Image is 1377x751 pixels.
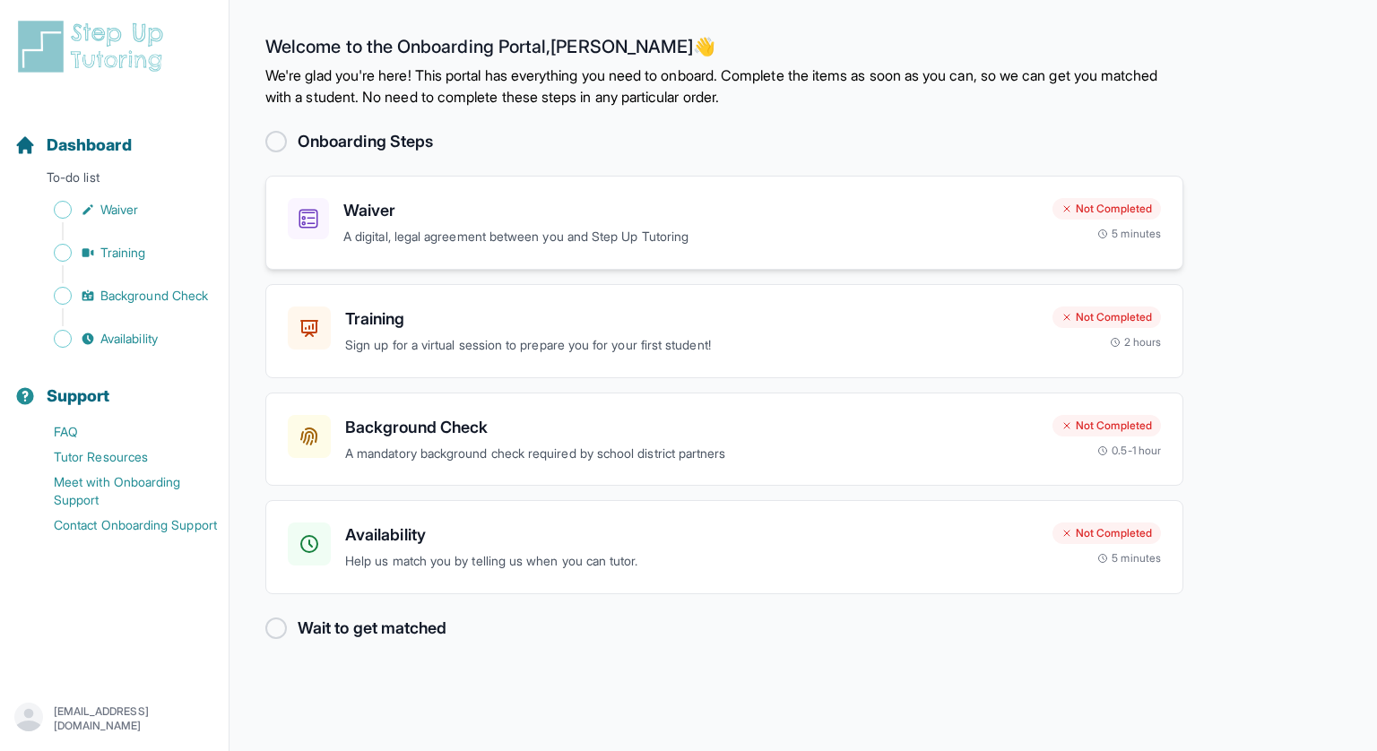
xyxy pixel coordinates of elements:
[100,244,146,262] span: Training
[7,355,221,416] button: Support
[298,129,433,154] h2: Onboarding Steps
[100,287,208,305] span: Background Check
[7,104,221,165] button: Dashboard
[1052,415,1161,436] div: Not Completed
[54,704,214,733] p: [EMAIL_ADDRESS][DOMAIN_NAME]
[1097,444,1161,458] div: 0.5-1 hour
[345,444,1038,464] p: A mandatory background check required by school district partners
[265,500,1183,594] a: AvailabilityHelp us match you by telling us when you can tutor.Not Completed5 minutes
[265,393,1183,487] a: Background CheckA mandatory background check required by school district partnersNot Completed0.5...
[1052,522,1161,544] div: Not Completed
[1110,335,1162,350] div: 2 hours
[298,616,446,641] h2: Wait to get matched
[14,197,229,222] a: Waiver
[100,201,138,219] span: Waiver
[343,227,1038,247] p: A digital, legal agreement between you and Step Up Tutoring
[14,703,214,735] button: [EMAIL_ADDRESS][DOMAIN_NAME]
[14,419,229,445] a: FAQ
[343,198,1038,223] h3: Waiver
[14,445,229,470] a: Tutor Resources
[14,283,229,308] a: Background Check
[265,36,1183,65] h2: Welcome to the Onboarding Portal, [PERSON_NAME] 👋
[14,133,132,158] a: Dashboard
[7,168,221,194] p: To-do list
[100,330,158,348] span: Availability
[1052,306,1161,328] div: Not Completed
[265,284,1183,378] a: TrainingSign up for a virtual session to prepare you for your first student!Not Completed2 hours
[14,470,229,513] a: Meet with Onboarding Support
[345,522,1038,548] h3: Availability
[265,65,1183,108] p: We're glad you're here! This portal has everything you need to onboard. Complete the items as soo...
[1097,227,1161,241] div: 5 minutes
[265,176,1183,270] a: WaiverA digital, legal agreement between you and Step Up TutoringNot Completed5 minutes
[1097,551,1161,565] div: 5 minutes
[14,240,229,265] a: Training
[345,415,1038,440] h3: Background Check
[345,306,1038,332] h3: Training
[14,18,174,75] img: logo
[14,513,229,538] a: Contact Onboarding Support
[345,335,1038,356] p: Sign up for a virtual session to prepare you for your first student!
[47,384,110,409] span: Support
[14,326,229,351] a: Availability
[345,551,1038,572] p: Help us match you by telling us when you can tutor.
[1052,198,1161,220] div: Not Completed
[47,133,132,158] span: Dashboard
